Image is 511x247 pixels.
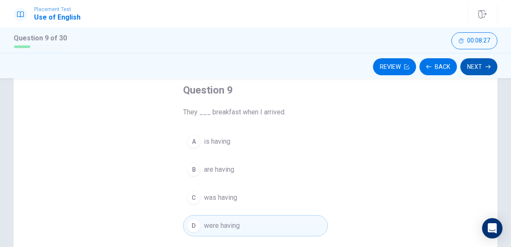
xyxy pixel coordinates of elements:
span: is having [204,136,230,147]
h4: Question 9 [183,83,328,97]
div: Open Intercom Messenger [482,218,502,238]
span: 00:08:27 [467,37,490,44]
button: Bare having [183,159,328,180]
button: Back [419,58,457,75]
button: 00:08:27 [451,32,497,49]
span: Placement Test [34,6,80,12]
button: Cwas having [183,187,328,208]
h1: Use of English [34,12,80,23]
span: are having [204,165,234,175]
div: B [187,163,201,176]
span: was having [204,193,237,203]
button: Review [373,58,416,75]
span: They ___ breakfast when I arrived. [183,107,328,117]
div: A [187,135,201,148]
span: were having [204,221,240,231]
button: Next [460,58,497,75]
h1: Question 9 of 30 [14,33,68,43]
button: Dwere having [183,215,328,236]
div: C [187,191,201,204]
div: D [187,219,201,233]
button: Ais having [183,131,328,152]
